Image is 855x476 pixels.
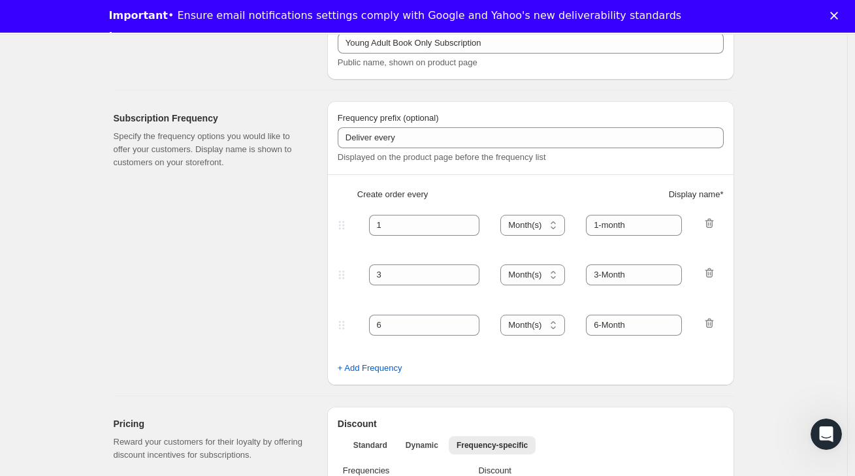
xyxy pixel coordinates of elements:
[338,362,402,375] span: + Add Frequency
[338,127,724,148] input: Deliver every
[586,264,682,285] input: 1 month
[114,417,306,430] h2: Pricing
[357,188,428,201] span: Create order every
[811,419,842,450] iframe: Intercom live chat
[109,30,176,44] a: Learn more
[457,440,528,451] span: Frequency-specific
[586,315,682,336] input: 1 month
[330,358,410,379] button: + Add Frequency
[114,112,306,125] h2: Subscription Frequency
[114,436,306,462] p: Reward your customers for their loyalty by offering discount incentives for subscriptions.
[353,440,387,451] span: Standard
[338,152,546,162] span: Displayed on the product page before the frequency list
[338,57,477,67] span: Public name, shown on product page
[109,9,168,22] b: Important
[830,12,843,20] div: Close
[406,440,438,451] span: Dynamic
[109,9,682,22] div: • Ensure email notifications settings comply with Google and Yahoo's new deliverability standards
[586,215,682,236] input: 1 month
[338,33,724,54] input: Subscribe & Save
[338,113,439,123] span: Frequency prefix (optional)
[338,417,724,430] h2: Discount
[114,130,306,169] p: Specify the frequency options you would like to offer your customers. Display name is shown to cu...
[669,188,724,201] span: Display name *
